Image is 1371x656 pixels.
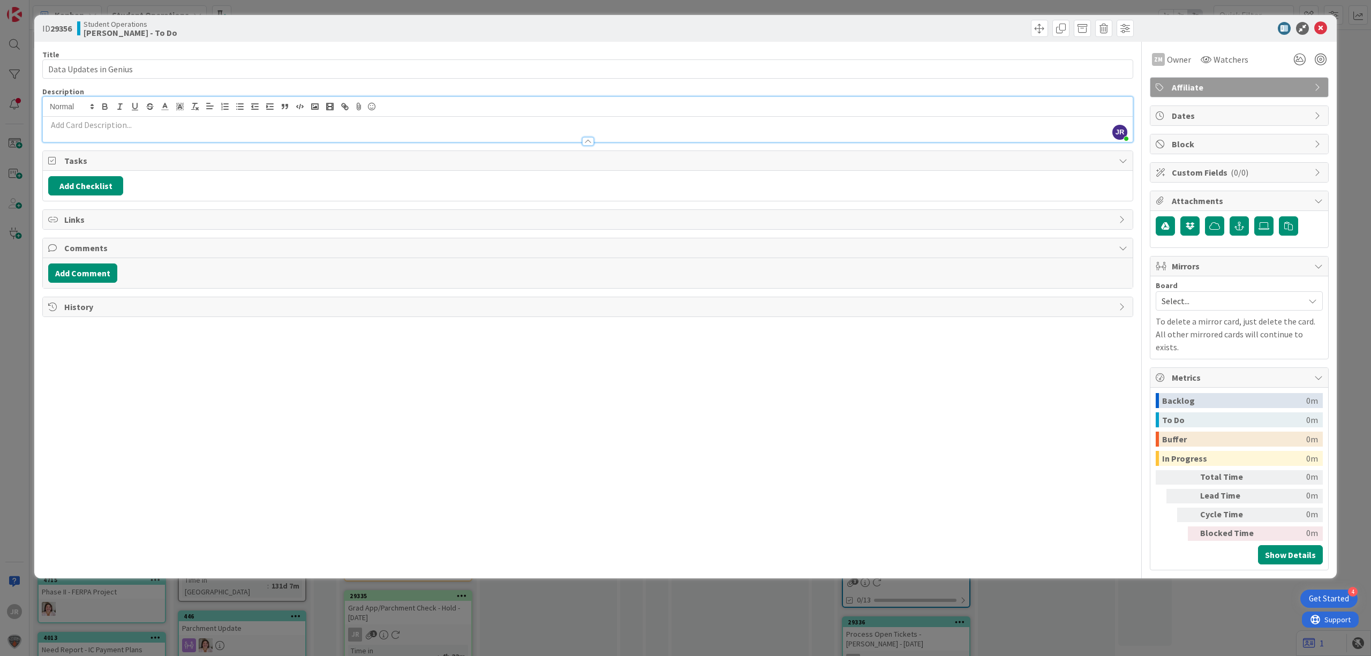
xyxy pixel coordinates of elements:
span: Support [22,2,49,14]
span: Watchers [1214,53,1248,66]
button: Show Details [1258,545,1323,564]
div: Lead Time [1200,489,1259,503]
span: JR [1112,125,1127,140]
div: 0m [1306,432,1318,447]
div: Open Get Started checklist, remaining modules: 4 [1300,590,1358,608]
label: Title [42,50,59,59]
span: Mirrors [1172,260,1309,273]
div: Total Time [1200,470,1259,485]
span: Links [64,213,1113,226]
div: 0m [1306,451,1318,466]
div: Buffer [1162,432,1306,447]
span: ID [42,22,72,35]
b: 29356 [50,23,72,34]
span: Block [1172,138,1309,150]
span: Student Operations [84,20,177,28]
div: 0m [1263,489,1318,503]
b: [PERSON_NAME] - To Do [84,28,177,37]
div: ZM [1152,53,1165,66]
span: Select... [1162,293,1299,308]
span: Board [1156,282,1178,289]
div: 0m [1306,412,1318,427]
div: Cycle Time [1200,508,1259,522]
span: Metrics [1172,371,1309,384]
span: Description [42,87,84,96]
span: ( 0/0 ) [1231,167,1248,178]
div: Backlog [1162,393,1306,408]
span: Owner [1167,53,1191,66]
div: 0m [1306,393,1318,408]
span: Affiliate [1172,81,1309,94]
div: To Do [1162,412,1306,427]
div: 0m [1263,508,1318,522]
input: type card name here... [42,59,1133,79]
div: In Progress [1162,451,1306,466]
span: Attachments [1172,194,1309,207]
button: Add Comment [48,263,117,283]
span: History [64,300,1113,313]
div: 0m [1263,470,1318,485]
div: Blocked Time [1200,526,1259,541]
span: Tasks [64,154,1113,167]
div: Get Started [1309,593,1349,604]
button: Add Checklist [48,176,123,195]
span: Dates [1172,109,1309,122]
div: 4 [1348,587,1358,597]
p: To delete a mirror card, just delete the card. All other mirrored cards will continue to exists. [1156,315,1323,353]
span: Comments [64,242,1113,254]
span: Custom Fields [1172,166,1309,179]
div: 0m [1263,526,1318,541]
